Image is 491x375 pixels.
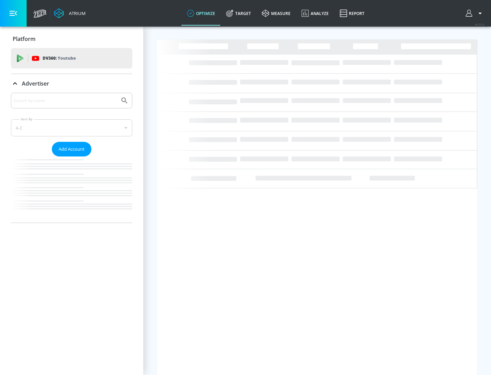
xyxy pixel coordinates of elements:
a: optimize [181,1,221,26]
a: measure [256,1,296,26]
nav: list of Advertiser [11,156,132,223]
p: DV360: [43,55,76,62]
input: Search by name [14,96,117,105]
button: Add Account [52,142,91,156]
div: Platform [11,29,132,48]
p: Youtube [58,55,76,62]
span: Add Account [59,145,85,153]
div: DV360: Youtube [11,48,132,69]
div: Advertiser [11,74,132,93]
div: Atrium [66,10,86,16]
a: Atrium [54,8,86,18]
p: Platform [13,35,35,43]
span: v 4.25.4 [475,22,484,26]
p: Advertiser [22,80,49,87]
a: Analyze [296,1,334,26]
div: Advertiser [11,93,132,223]
a: Target [221,1,256,26]
label: Sort By [19,117,34,121]
div: A-Z [11,119,132,136]
a: Report [334,1,370,26]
